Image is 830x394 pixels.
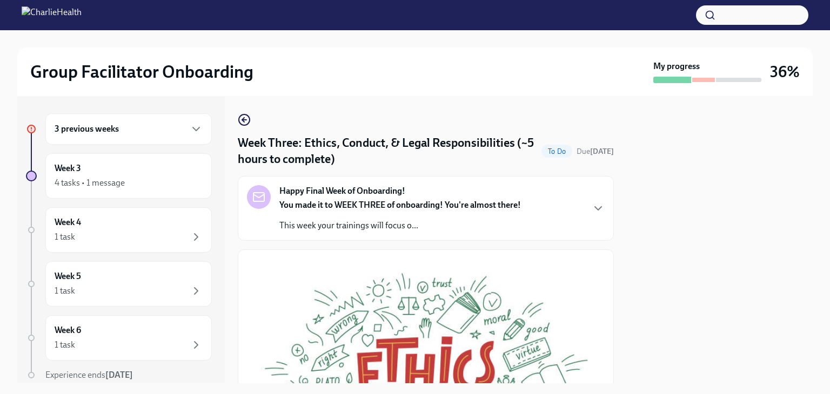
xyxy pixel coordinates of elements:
h6: 3 previous weeks [55,123,119,135]
strong: My progress [653,60,700,72]
h6: Week 6 [55,324,81,336]
span: Experience ends [45,370,133,380]
h3: 36% [770,62,800,81]
h2: Group Facilitator Onboarding [30,61,253,83]
h4: Week Three: Ethics, Conduct, & Legal Responsibilities (~5 hours to complete) [238,135,537,167]
a: Week 61 task [26,315,212,361]
strong: Happy Final Week of Onboarding! [279,185,405,197]
h6: Week 4 [55,216,81,228]
h6: Week 3 [55,162,81,174]
strong: [DATE] [105,370,133,380]
span: Due [577,147,614,156]
span: September 23rd, 2025 09:00 [577,146,614,157]
a: Week 51 task [26,261,212,307]
strong: You made it to WEEK THREE of onboarding! You're almost there! [279,200,521,210]
img: CharlieHealth [22,6,82,24]
a: Week 41 task [26,207,212,253]
p: This week your trainings will focus o... [279,220,521,232]
div: 4 tasks • 1 message [55,177,125,189]
div: 1 task [55,339,75,351]
span: To Do [541,147,572,155]
strong: [DATE] [590,147,614,156]
div: 1 task [55,285,75,297]
a: Week 34 tasks • 1 message [26,153,212,199]
div: 1 task [55,231,75,243]
h6: Week 5 [55,270,81,282]
div: 3 previous weeks [45,113,212,145]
